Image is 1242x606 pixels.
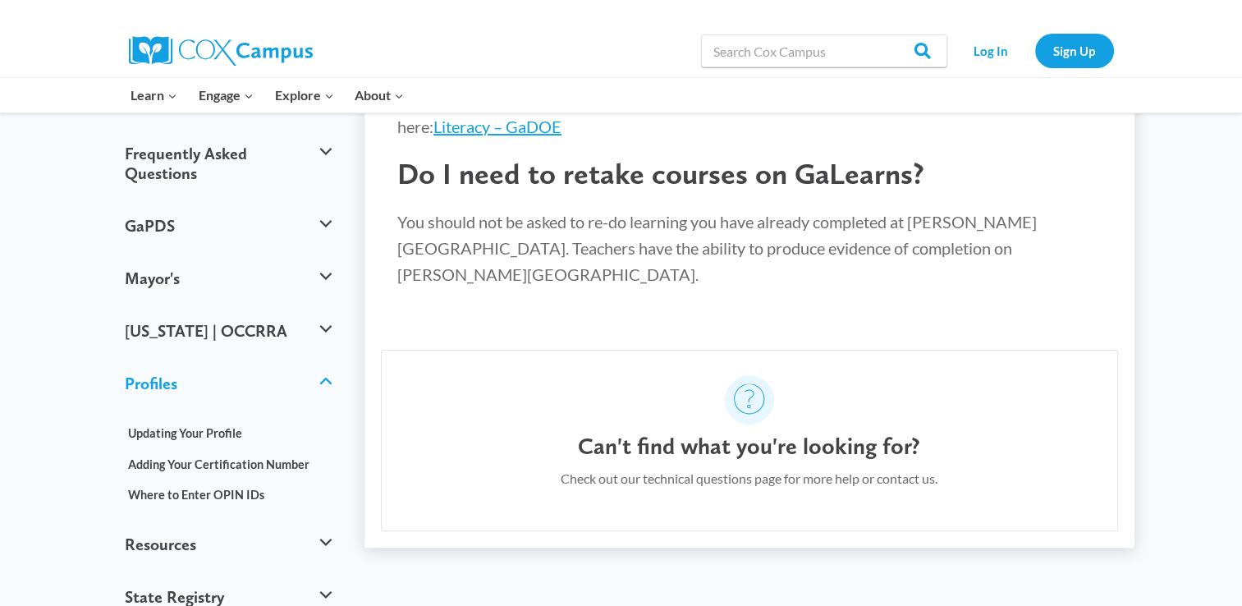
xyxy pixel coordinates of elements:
[117,480,341,510] a: Where to Enter OPIN IDs
[397,209,1102,287] p: You should not be asked to re-do learning you have already completed at [PERSON_NAME][GEOGRAPHIC_...
[561,468,937,489] p: Check out our technical questions page for more help or contact us.
[129,36,313,66] img: Cox Campus
[117,305,341,357] button: [US_STATE] | OCCRRA
[1035,34,1114,67] a: Sign Up
[117,127,341,200] button: Frequently Asked Questions
[117,357,341,410] button: Profiles
[578,433,920,461] h4: Can't find what you're looking for?
[117,448,341,479] a: Adding Your Certification Number
[117,418,341,448] a: Updating Your Profile
[397,156,1102,191] h2: Do I need to retake courses on GaLearns?
[956,34,1114,67] nav: Secondary Navigation
[117,252,341,305] button: Mayor's
[433,117,561,136] a: Literacy – GaDOE
[344,78,415,112] button: Child menu of About
[121,78,189,112] button: Child menu of Learn
[956,34,1027,67] a: Log In
[264,78,345,112] button: Child menu of Explore
[701,34,947,67] input: Search Cox Campus
[121,78,415,112] nav: Primary Navigation
[117,518,341,571] button: Resources
[188,78,264,112] button: Child menu of Engage
[117,200,341,252] button: GaPDS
